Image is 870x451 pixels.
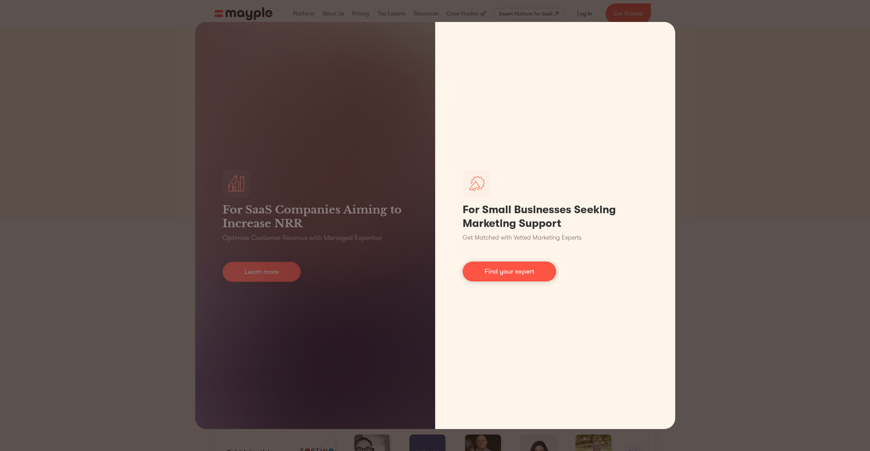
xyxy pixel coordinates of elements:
a: Learn more [223,262,301,282]
p: Optimize Customer Revenue with Managed Expertise [223,233,382,243]
p: Get Matched with Vetted Marketing Experts [463,233,582,242]
h3: For SaaS Companies Aiming to Increase NRR [223,203,408,230]
a: Find your expert [463,262,556,281]
h1: For Small Businesses Seeking Marketing Support [463,203,648,230]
